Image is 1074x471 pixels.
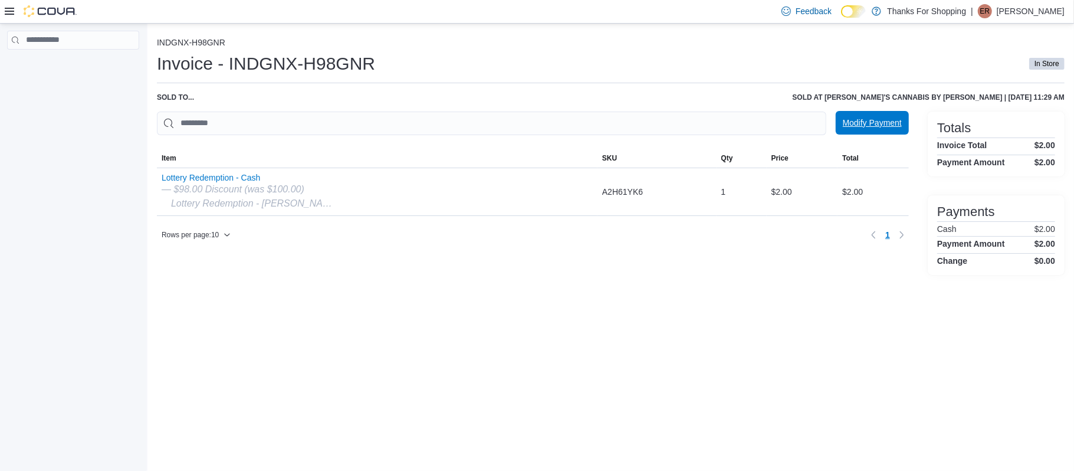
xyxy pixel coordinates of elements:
p: $2.00 [1034,224,1055,234]
button: Total [837,149,909,168]
h4: $2.00 [1034,140,1055,150]
img: Cova [24,5,77,17]
button: Page 1 of 1 [881,225,895,244]
nav: Complex example [7,52,139,80]
button: Next page [895,228,909,242]
ul: Pagination for table: MemoryTable from EuiInMemoryTable [881,225,895,244]
button: Previous page [866,228,881,242]
div: $2.00 [837,180,909,204]
button: SKU [597,149,717,168]
span: In Store [1029,58,1065,70]
input: Dark Mode [841,5,866,18]
h1: Invoice - INDGNX-H98GNR [157,52,375,76]
span: Price [771,153,789,163]
span: Qty [721,153,733,163]
span: ER [980,4,990,18]
h3: Totals [937,121,971,135]
span: SKU [602,153,617,163]
button: Item [157,149,597,168]
nav: Pagination for table: MemoryTable from EuiInMemoryTable [866,225,909,244]
span: Total [842,153,859,163]
p: Thanks For Shopping [887,4,966,18]
h3: Payments [937,205,995,219]
button: Rows per page:10 [157,228,235,242]
h4: $0.00 [1034,256,1055,266]
p: | [971,4,973,18]
h4: Change [937,256,967,266]
h4: Payment Amount [937,239,1005,248]
span: Feedback [796,5,832,17]
div: 1 [717,180,767,204]
span: 1 [885,229,890,241]
span: Rows per page : 10 [162,230,219,240]
span: A2H61YK6 [602,185,643,199]
div: $2.00 [767,180,838,204]
h6: Sold at [PERSON_NAME]'s Cannabis by [PERSON_NAME] | [DATE] 11:29 AM [793,93,1065,102]
h6: Cash [937,224,957,234]
h4: $2.00 [1034,158,1055,167]
button: INDGNX-H98GNR [157,38,225,47]
div: Sold to ... [157,93,194,102]
button: Lottery Redemption - Cash [162,173,339,182]
div: — $98.00 Discount (was $100.00) [162,182,339,197]
div: Eden Roy [978,4,992,18]
p: [PERSON_NAME] [997,4,1065,18]
input: This is a search bar. As you type, the results lower in the page will automatically filter. [157,112,826,135]
h4: $2.00 [1034,239,1055,248]
span: In Store [1034,58,1059,69]
span: Item [162,153,176,163]
button: Price [767,149,838,168]
h4: Payment Amount [937,158,1005,167]
i: Lottery Redemption - [PERSON_NAME]'s [171,198,346,208]
nav: An example of EuiBreadcrumbs [157,38,1065,50]
h4: Invoice Total [937,140,987,150]
span: Modify Payment [843,117,902,129]
button: Qty [717,149,767,168]
button: Modify Payment [836,111,909,135]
